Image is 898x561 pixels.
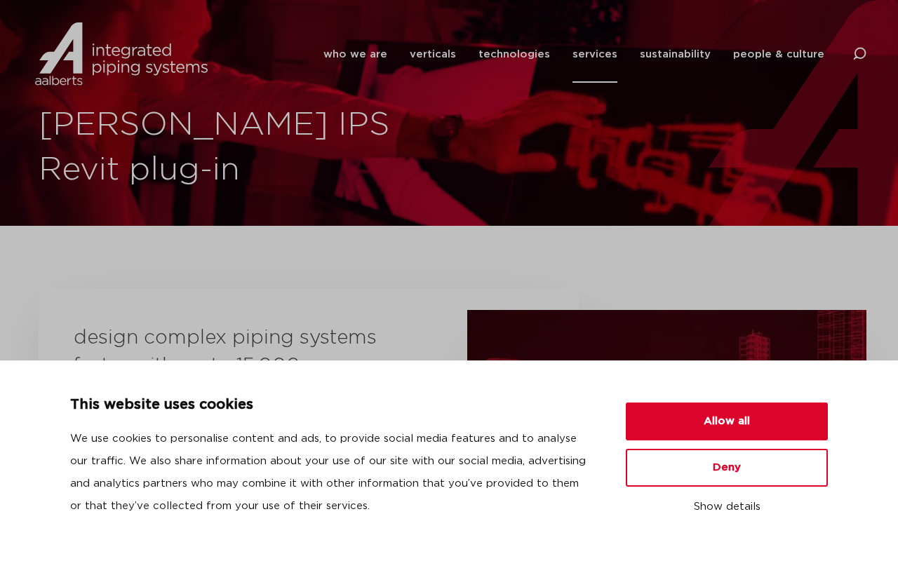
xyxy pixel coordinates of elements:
h1: [PERSON_NAME] IPS Revit plug-in [39,103,442,193]
p: We use cookies to personalise content and ads, to provide social media features and to analyse ou... [70,428,592,518]
a: sustainability [640,26,711,83]
h3: design complex piping systems faster with up to 15,000 Aalberts integrated piping systems products [74,324,382,436]
button: Show details [626,495,828,519]
button: Deny [626,449,828,487]
nav: Menu [323,26,824,83]
p: This website uses cookies [70,394,592,417]
a: people & culture [733,26,824,83]
a: technologies [478,26,550,83]
a: verticals [410,26,456,83]
a: who we are [323,26,387,83]
a: services [572,26,617,83]
button: Allow all [626,403,828,440]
